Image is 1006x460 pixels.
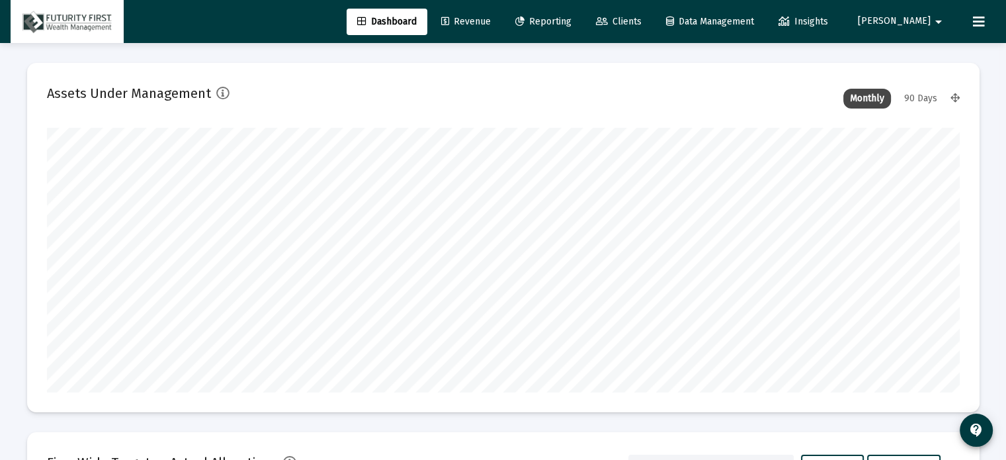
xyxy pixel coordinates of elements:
span: Dashboard [357,16,417,27]
span: Reporting [515,16,571,27]
div: 90 Days [898,89,944,109]
a: Reporting [505,9,582,35]
a: Dashboard [347,9,427,35]
a: Revenue [431,9,501,35]
span: Revenue [441,16,491,27]
mat-icon: arrow_drop_down [931,9,946,35]
button: [PERSON_NAME] [842,8,962,34]
mat-icon: contact_support [968,422,984,438]
div: Monthly [843,89,891,109]
a: Insights [768,9,839,35]
a: Data Management [655,9,765,35]
img: Dashboard [21,9,114,35]
span: Data Management [666,16,754,27]
a: Clients [585,9,652,35]
span: Insights [778,16,828,27]
h2: Assets Under Management [47,83,211,104]
span: Clients [596,16,642,27]
span: [PERSON_NAME] [858,16,931,27]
